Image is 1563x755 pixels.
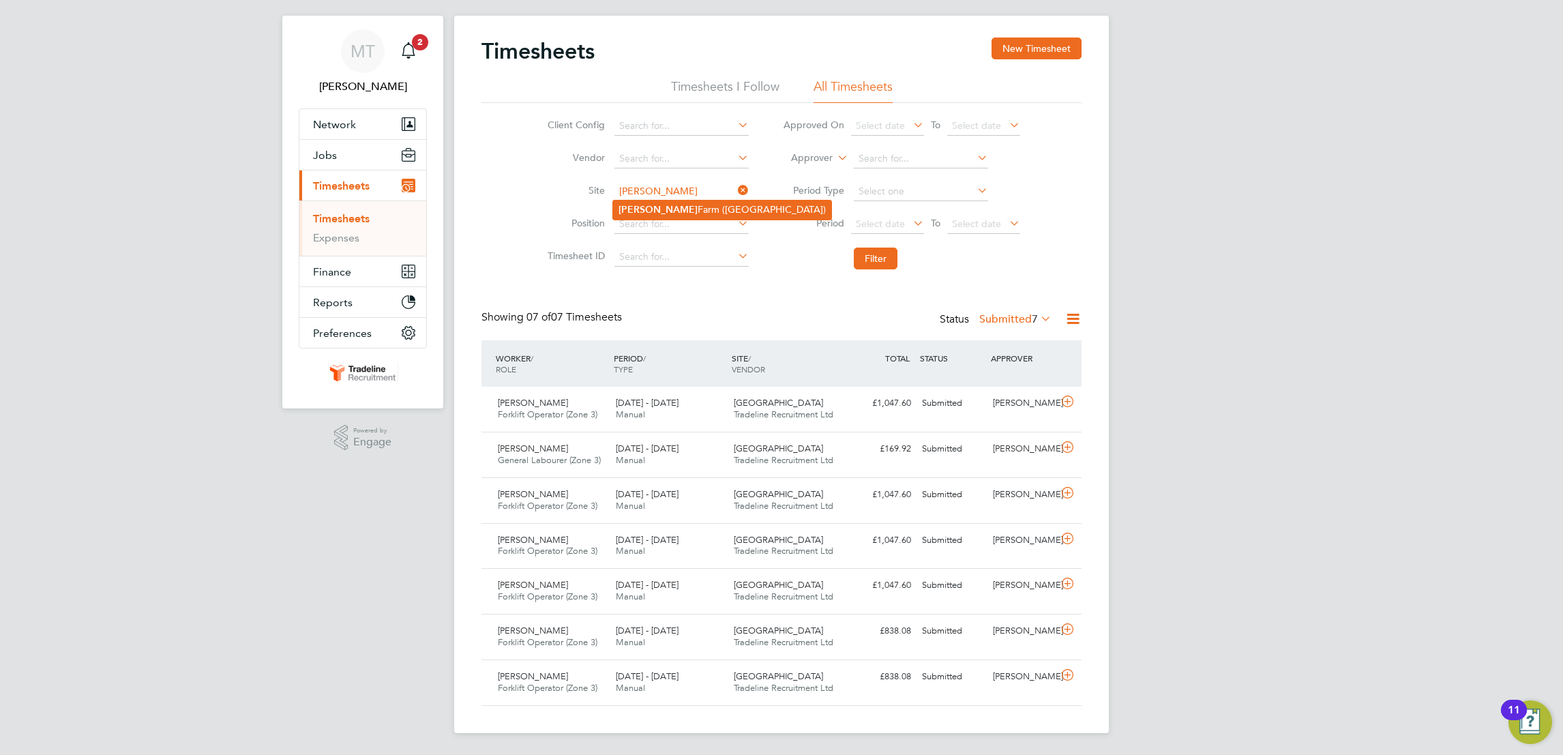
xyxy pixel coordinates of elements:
[614,182,749,201] input: Search for...
[917,438,987,460] div: Submitted
[498,534,568,546] span: [PERSON_NAME]
[856,218,905,230] span: Select date
[856,119,905,132] span: Select date
[846,438,917,460] div: £169.92
[734,443,823,454] span: [GEOGRAPHIC_DATA]
[614,215,749,234] input: Search for...
[353,436,391,448] span: Engage
[498,636,597,648] span: Forklift Operator (Zone 3)
[544,119,605,131] label: Client Config
[616,591,645,602] span: Manual
[917,620,987,642] div: Submitted
[616,682,645,694] span: Manual
[734,579,823,591] span: [GEOGRAPHIC_DATA]
[987,529,1058,552] div: [PERSON_NAME]
[498,409,597,420] span: Forklift Operator (Zone 3)
[952,218,1001,230] span: Select date
[927,214,944,232] span: To
[616,409,645,420] span: Manual
[987,392,1058,415] div: [PERSON_NAME]
[917,574,987,597] div: Submitted
[616,443,679,454] span: [DATE] - [DATE]
[643,353,646,364] span: /
[498,682,597,694] span: Forklift Operator (Zone 3)
[987,438,1058,460] div: [PERSON_NAME]
[498,545,597,557] span: Forklift Operator (Zone 3)
[616,636,645,648] span: Manual
[619,204,698,216] b: [PERSON_NAME]
[846,392,917,415] div: £1,047.60
[671,78,779,103] li: Timesheets I Follow
[498,591,597,602] span: Forklift Operator (Zone 3)
[987,666,1058,688] div: [PERSON_NAME]
[351,42,375,60] span: MT
[299,109,426,139] button: Network
[771,151,833,165] label: Approver
[498,454,601,466] span: General Labourer (Zone 3)
[498,500,597,512] span: Forklift Operator (Zone 3)
[313,327,372,340] span: Preferences
[987,620,1058,642] div: [PERSON_NAME]
[610,346,728,381] div: PERIOD
[734,591,833,602] span: Tradeline Recruitment Ltd
[1508,710,1520,728] div: 11
[526,310,622,324] span: 07 Timesheets
[544,151,605,164] label: Vendor
[313,179,370,192] span: Timesheets
[313,296,353,309] span: Reports
[614,248,749,267] input: Search for...
[728,346,846,381] div: SITE
[481,310,625,325] div: Showing
[987,574,1058,597] div: [PERSON_NAME]
[614,364,633,374] span: TYPE
[734,682,833,694] span: Tradeline Recruitment Ltd
[987,484,1058,506] div: [PERSON_NAME]
[854,182,988,201] input: Select one
[846,484,917,506] div: £1,047.60
[846,620,917,642] div: £838.08
[616,625,679,636] span: [DATE] - [DATE]
[846,666,917,688] div: £838.08
[395,29,422,73] a: 2
[544,184,605,196] label: Site
[987,346,1058,370] div: APPROVER
[616,488,679,500] span: [DATE] - [DATE]
[327,362,398,384] img: tradelinerecruitment-logo-retina.png
[940,310,1054,329] div: Status
[783,217,844,229] label: Period
[299,318,426,348] button: Preferences
[614,117,749,136] input: Search for...
[616,534,679,546] span: [DATE] - [DATE]
[526,310,551,324] span: 07 of
[496,364,516,374] span: ROLE
[299,140,426,170] button: Jobs
[734,409,833,420] span: Tradeline Recruitment Ltd
[498,488,568,500] span: [PERSON_NAME]
[748,353,751,364] span: /
[544,250,605,262] label: Timesheet ID
[783,119,844,131] label: Approved On
[313,265,351,278] span: Finance
[734,397,823,409] span: [GEOGRAPHIC_DATA]
[846,529,917,552] div: £1,047.60
[917,392,987,415] div: Submitted
[613,201,831,219] li: Farm ([GEOGRAPHIC_DATA])
[616,670,679,682] span: [DATE] - [DATE]
[544,217,605,229] label: Position
[313,118,356,131] span: Network
[917,666,987,688] div: Submitted
[734,670,823,682] span: [GEOGRAPHIC_DATA]
[979,312,1052,326] label: Submitted
[282,16,443,409] nav: Main navigation
[313,149,337,162] span: Jobs
[734,625,823,636] span: [GEOGRAPHIC_DATA]
[732,364,765,374] span: VENDOR
[492,346,610,381] div: WORKER
[814,78,893,103] li: All Timesheets
[917,484,987,506] div: Submitted
[498,670,568,682] span: [PERSON_NAME]
[885,353,910,364] span: TOTAL
[616,579,679,591] span: [DATE] - [DATE]
[992,38,1082,59] button: New Timesheet
[616,397,679,409] span: [DATE] - [DATE]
